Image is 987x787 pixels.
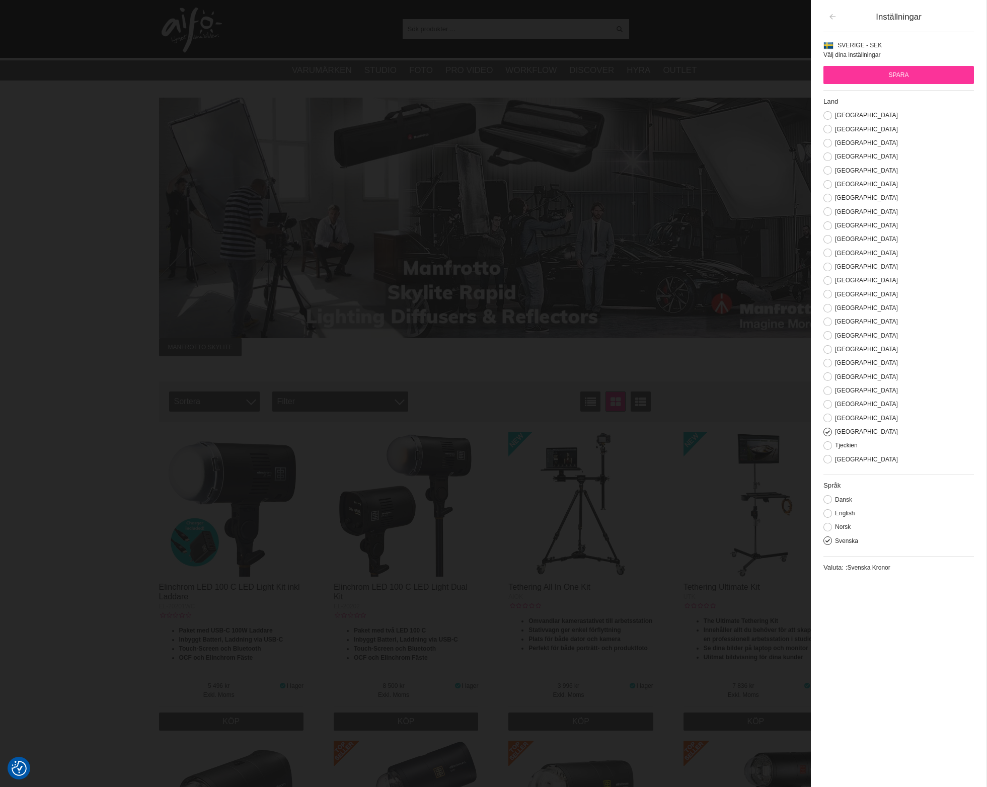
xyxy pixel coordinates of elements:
span: Exkl. Moms [508,690,628,699]
strong: Se dina bilder på laptop och monitor [704,645,808,652]
label: [GEOGRAPHIC_DATA] [832,139,898,146]
img: Tethering All In One Kit [508,432,653,577]
strong: Perfekt för både porträtt- och produktfoto [528,645,648,652]
label: English [832,510,855,517]
a: Varumärken [292,64,352,77]
span: EL-20202 [334,603,360,610]
strong: Touch-Screen och Bluetooth [354,645,436,652]
img: Annons:009 banner-man-skylite-1390x500.jpg [159,98,828,338]
img: Tethering Ultimate Kit [684,432,828,577]
div: Kundbetyg: 0 [508,601,541,610]
span: Manfrotto Skylite [159,338,242,356]
div: Inställningar [830,11,968,23]
label: [GEOGRAPHIC_DATA] [832,318,898,325]
label: [GEOGRAPHIC_DATA] [832,250,898,257]
strong: Inbyggt Batteri, Laddning via USB-C [179,636,283,643]
label: [GEOGRAPHIC_DATA] [832,167,898,174]
h2: Land [823,97,974,106]
input: Spara [823,66,974,84]
span: 7 836 [684,681,803,690]
span: 5 496 [159,681,279,690]
i: I lager [629,682,637,689]
a: Outlet [663,64,697,77]
label: [GEOGRAPHIC_DATA] [832,304,898,311]
span: Välj dina inställningar [823,51,880,58]
a: Foto [409,64,433,77]
label: [GEOGRAPHIC_DATA] [832,428,898,435]
div: Kundbetyg: 0 [334,611,366,620]
a: Listvisning [580,391,600,412]
button: Samtyckesinställningar [12,759,27,777]
span: Exkl. Moms [159,690,279,699]
a: Tethering All In One Kit [508,583,590,591]
strong: Omvandlar kamerastativet till arbetsstation [528,617,652,624]
span: 8 500 [334,681,453,690]
strong: OCF och Elinchrom Fäste [354,654,428,661]
span: Sverige - SEK [838,42,882,49]
label: [GEOGRAPHIC_DATA] [832,208,898,215]
strong: Stativvagn ger enkel förflyttning [528,626,621,634]
label: [GEOGRAPHIC_DATA] [832,456,898,463]
span: I lager [287,682,303,689]
label: [GEOGRAPHIC_DATA] [832,112,898,119]
strong: OCF och Elinchrom Fäste [179,654,253,661]
i: I lager [279,682,287,689]
a: Workflow [505,64,557,77]
i: I lager [803,682,811,689]
label: [GEOGRAPHIC_DATA] [832,181,898,188]
a: Köp [159,713,304,731]
div: Kundbetyg: 0 [684,601,716,610]
div: Filter [272,391,408,412]
span: EL-20201WC [159,603,195,610]
i: I lager [453,682,462,689]
div: Kundbetyg: 0 [159,611,191,620]
span: I lager [636,682,653,689]
a: Utökad listvisning [631,391,651,412]
img: Revisit consent button [12,761,27,776]
a: Hyra [627,64,650,77]
span: Exkl. Moms [334,690,453,699]
a: Köp [508,713,653,731]
strong: Touch-Screen och Bluetooth [179,645,261,652]
label: [GEOGRAPHIC_DATA] [832,194,898,201]
span: AIOK [508,593,523,600]
label: [GEOGRAPHIC_DATA] [832,359,898,366]
strong: Ulitmat bildvisning för dina kunder [704,654,803,661]
strong: Paket med USB-C 100W Laddare [179,627,273,634]
label: [GEOGRAPHIC_DATA] [832,126,898,133]
a: Köp [684,713,828,731]
label: [GEOGRAPHIC_DATA] [832,263,898,270]
strong: The Ultimate Tethering Kit [704,617,778,624]
a: Elinchrom LED 100 C LED Light Kit inkl Laddare [159,583,300,601]
span: UTK [684,593,696,600]
a: Studio [364,64,397,77]
label: [GEOGRAPHIC_DATA] [832,415,898,422]
a: Tethering Ultimate Kit [684,583,760,591]
strong: Inbyggt Batteri, Laddning via USB-C [354,636,458,643]
label: Norsk [832,523,851,530]
span: I lager [462,682,478,689]
label: Svenska [832,537,858,544]
label: [GEOGRAPHIC_DATA] [832,387,898,394]
img: SE [823,40,833,50]
label: [GEOGRAPHIC_DATA] [832,277,898,284]
strong: Paket med två LED 100 C [354,627,426,634]
a: Pro Video [445,64,493,77]
label: [GEOGRAPHIC_DATA] [832,373,898,380]
label: [GEOGRAPHIC_DATA] [832,235,898,243]
label: Dansk [832,496,852,503]
a: Annons:009 banner-man-skylite-1390x500.jpgManfrotto Skylite [159,98,828,356]
label: [GEOGRAPHIC_DATA] [832,222,898,229]
img: Elinchrom LED 100 C LED Light Kit inkl Laddare [159,432,304,577]
span: Exkl. Moms [684,690,803,699]
a: Discover [569,64,614,77]
img: logo.png [162,8,222,53]
input: Sök produkter ... [403,21,611,36]
label: Valuta: : [823,564,847,571]
label: [GEOGRAPHIC_DATA] [832,401,898,408]
a: Elinchrom LED 100 C LED Light Dual Kit [334,583,468,601]
span: Svenska Kronor [847,564,890,571]
strong: en professionell arbetsstation i studion [704,636,816,643]
strong: Innehåller allt du behöver för att skapa [704,626,814,634]
label: Tjeckien [832,442,858,449]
